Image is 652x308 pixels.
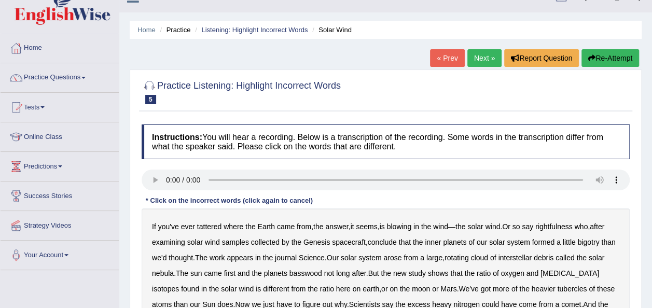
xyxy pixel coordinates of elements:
b: tubercles [557,285,587,293]
b: rightfulness [535,222,573,231]
b: blowing [387,222,411,231]
b: nebula [152,269,174,277]
b: solar [467,222,483,231]
b: from [297,222,311,231]
b: of [589,285,595,293]
b: heavier [532,285,556,293]
b: came [277,222,295,231]
b: a [420,254,424,262]
a: Home [137,26,156,34]
b: in [201,285,207,293]
b: basswood [289,269,322,277]
b: called [556,254,575,262]
b: Earth [257,222,274,231]
b: appears [227,254,253,262]
b: of [511,285,518,293]
b: But [368,269,379,277]
b: long [336,269,350,277]
b: bigotry [577,238,599,246]
a: Tests [1,93,119,119]
b: the [292,238,301,246]
b: the [381,269,391,277]
b: Our [327,254,339,262]
a: Next » [467,49,502,67]
b: the [464,269,474,277]
b: tattered [197,222,221,231]
b: solar [187,238,203,246]
a: « Prev [430,49,464,67]
b: the [308,285,317,293]
b: journal [275,254,297,262]
b: different [263,285,289,293]
b: examining [152,238,185,246]
b: of [493,269,499,277]
a: Predictions [1,152,119,178]
b: wind [433,222,448,231]
b: Instructions: [152,133,202,142]
b: in [413,222,419,231]
b: solar [589,254,604,262]
b: first [224,269,236,277]
b: spacecraft [332,238,366,246]
b: is [379,222,384,231]
h2: Practice Listening: Highlight Incorrect Words [142,78,341,104]
b: earth [363,285,379,293]
b: on [353,285,361,293]
b: We've [459,285,478,293]
b: the [576,254,586,262]
b: solar [221,285,237,293]
b: the [263,254,273,262]
b: our [477,238,487,246]
b: formed [532,238,554,246]
a: Home [1,34,119,60]
b: got [480,285,490,293]
b: moon [412,285,430,293]
b: more [493,285,509,293]
b: solar [341,254,356,262]
a: Success Stories [1,181,119,207]
b: that [399,238,411,246]
b: shows [428,269,449,277]
b: The [176,269,188,277]
span: 5 [145,95,156,104]
b: came [204,269,221,277]
li: Solar Wind [310,25,352,35]
button: Re-Attempt [581,49,639,67]
b: answer [325,222,348,231]
b: wind [239,285,254,293]
b: the [252,269,261,277]
b: from [404,254,418,262]
b: we'd [152,254,167,262]
b: here [336,285,351,293]
b: where [224,222,243,231]
b: or [432,285,438,293]
b: large [426,254,442,262]
b: you've [158,222,179,231]
b: from [291,285,306,293]
b: the [413,238,423,246]
b: seems [356,222,377,231]
b: the [245,222,255,231]
b: rotating [445,254,469,262]
a: Practice Questions [1,63,119,89]
b: the [519,285,529,293]
b: of [468,238,475,246]
b: cloud [470,254,488,262]
b: after [590,222,604,231]
b: planets [264,269,287,277]
b: ever [181,222,195,231]
b: it [350,222,354,231]
b: oxygen [501,269,524,277]
b: ratio [477,269,491,277]
b: on [390,285,398,293]
b: than [601,238,615,246]
b: conclude [368,238,397,246]
b: the [400,285,410,293]
a: Your Account [1,241,119,267]
b: debris [534,254,553,262]
b: Or [502,222,510,231]
b: system [358,254,381,262]
b: Science [299,254,325,262]
b: not [324,269,334,277]
b: a [557,238,561,246]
